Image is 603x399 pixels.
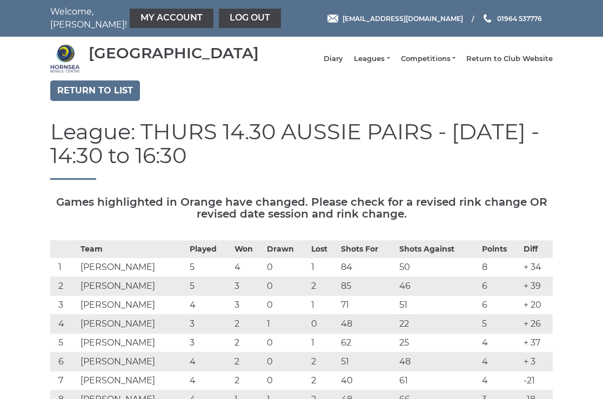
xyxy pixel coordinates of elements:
[327,15,338,23] img: Email
[130,9,213,28] a: My Account
[484,14,491,23] img: Phone us
[232,371,264,390] td: 2
[479,353,521,371] td: 4
[187,315,231,334] td: 3
[50,120,553,180] h1: League: THURS 14.30 AUSSIE PAIRS - [DATE] - 14:30 to 16:30
[397,277,479,296] td: 46
[401,54,455,64] a: Competitions
[354,54,390,64] a: Leagues
[479,334,521,353] td: 4
[187,277,231,296] td: 5
[309,277,338,296] td: 2
[187,241,231,258] th: Played
[264,241,309,258] th: Drawn
[50,277,78,296] td: 2
[264,353,309,371] td: 0
[479,277,521,296] td: 6
[78,296,187,315] td: [PERSON_NAME]
[78,315,187,334] td: [PERSON_NAME]
[397,296,479,315] td: 51
[309,353,338,371] td: 2
[187,371,231,390] td: 4
[521,258,553,277] td: + 34
[479,371,521,390] td: 4
[479,296,521,315] td: 6
[264,334,309,353] td: 0
[521,353,553,371] td: + 3
[324,54,343,64] a: Diary
[78,334,187,353] td: [PERSON_NAME]
[264,258,309,277] td: 0
[497,14,542,22] span: 01964 537776
[232,277,264,296] td: 3
[232,353,264,371] td: 2
[338,296,397,315] td: 71
[50,315,78,334] td: 4
[327,13,463,24] a: Email [EMAIL_ADDRESS][DOMAIN_NAME]
[264,371,309,390] td: 0
[232,296,264,315] td: 3
[50,196,553,220] h5: Games highlighted in Orange have changed. Please check for a revised rink change OR revised date ...
[338,353,397,371] td: 51
[264,277,309,296] td: 0
[482,13,542,24] a: Phone us 01964 537776
[50,5,250,31] nav: Welcome, [PERSON_NAME]!
[78,258,187,277] td: [PERSON_NAME]
[309,241,338,258] th: Lost
[397,371,479,390] td: 61
[338,277,397,296] td: 85
[309,258,338,277] td: 1
[50,371,78,390] td: 7
[521,241,553,258] th: Diff
[50,80,140,101] a: Return to list
[187,258,231,277] td: 5
[397,258,479,277] td: 50
[309,296,338,315] td: 1
[232,258,264,277] td: 4
[78,277,187,296] td: [PERSON_NAME]
[187,353,231,371] td: 4
[521,371,553,390] td: -21
[89,45,259,62] div: [GEOGRAPHIC_DATA]
[338,258,397,277] td: 84
[479,241,521,258] th: Points
[479,315,521,334] td: 5
[309,334,338,353] td: 1
[521,277,553,296] td: + 39
[50,44,80,73] img: Hornsea Bowls Centre
[78,371,187,390] td: [PERSON_NAME]
[338,315,397,334] td: 48
[338,371,397,390] td: 40
[78,241,187,258] th: Team
[338,334,397,353] td: 62
[479,258,521,277] td: 8
[521,315,553,334] td: + 26
[397,315,479,334] td: 22
[521,334,553,353] td: + 37
[521,296,553,315] td: + 20
[50,296,78,315] td: 3
[466,54,553,64] a: Return to Club Website
[264,315,309,334] td: 1
[397,241,479,258] th: Shots Against
[78,353,187,371] td: [PERSON_NAME]
[232,241,264,258] th: Won
[50,334,78,353] td: 5
[187,334,231,353] td: 3
[397,334,479,353] td: 25
[309,371,338,390] td: 2
[50,353,78,371] td: 6
[397,353,479,371] td: 48
[50,258,78,277] td: 1
[232,315,264,334] td: 2
[264,296,309,315] td: 0
[187,296,231,315] td: 4
[309,315,338,334] td: 0
[219,9,281,28] a: Log out
[343,14,463,22] span: [EMAIL_ADDRESS][DOMAIN_NAME]
[338,241,397,258] th: Shots For
[232,334,264,353] td: 2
